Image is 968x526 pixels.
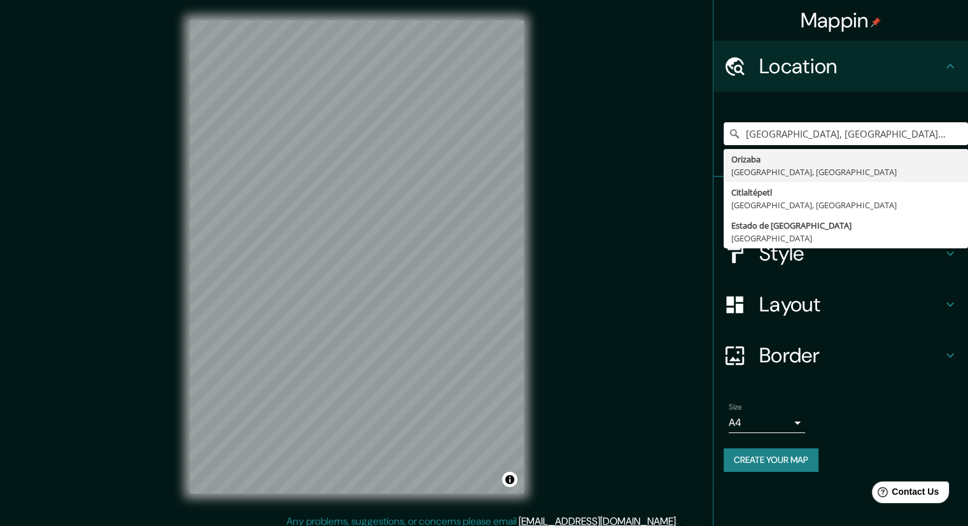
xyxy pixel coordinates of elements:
div: A4 [729,413,805,433]
h4: Layout [759,292,943,317]
h4: Location [759,53,943,79]
div: Citlaltépetl [731,186,960,199]
div: Pins [713,177,968,228]
div: Estado de [GEOGRAPHIC_DATA] [731,219,960,232]
div: Border [713,330,968,381]
div: Style [713,228,968,279]
h4: Border [759,343,943,368]
label: Size [729,402,742,413]
div: [GEOGRAPHIC_DATA], [GEOGRAPHIC_DATA] [731,199,960,211]
div: [GEOGRAPHIC_DATA], [GEOGRAPHIC_DATA] [731,166,960,178]
div: Location [713,41,968,92]
img: pin-icon.png [871,17,881,27]
canvas: Map [190,20,524,494]
button: Toggle attribution [502,472,517,487]
h4: Mappin [801,8,881,33]
iframe: Help widget launcher [855,476,954,512]
div: [GEOGRAPHIC_DATA] [731,232,960,245]
input: Pick your city or area [724,122,968,145]
div: Layout [713,279,968,330]
button: Create your map [724,448,818,472]
h4: Style [759,241,943,266]
div: Orizaba [731,153,960,166]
